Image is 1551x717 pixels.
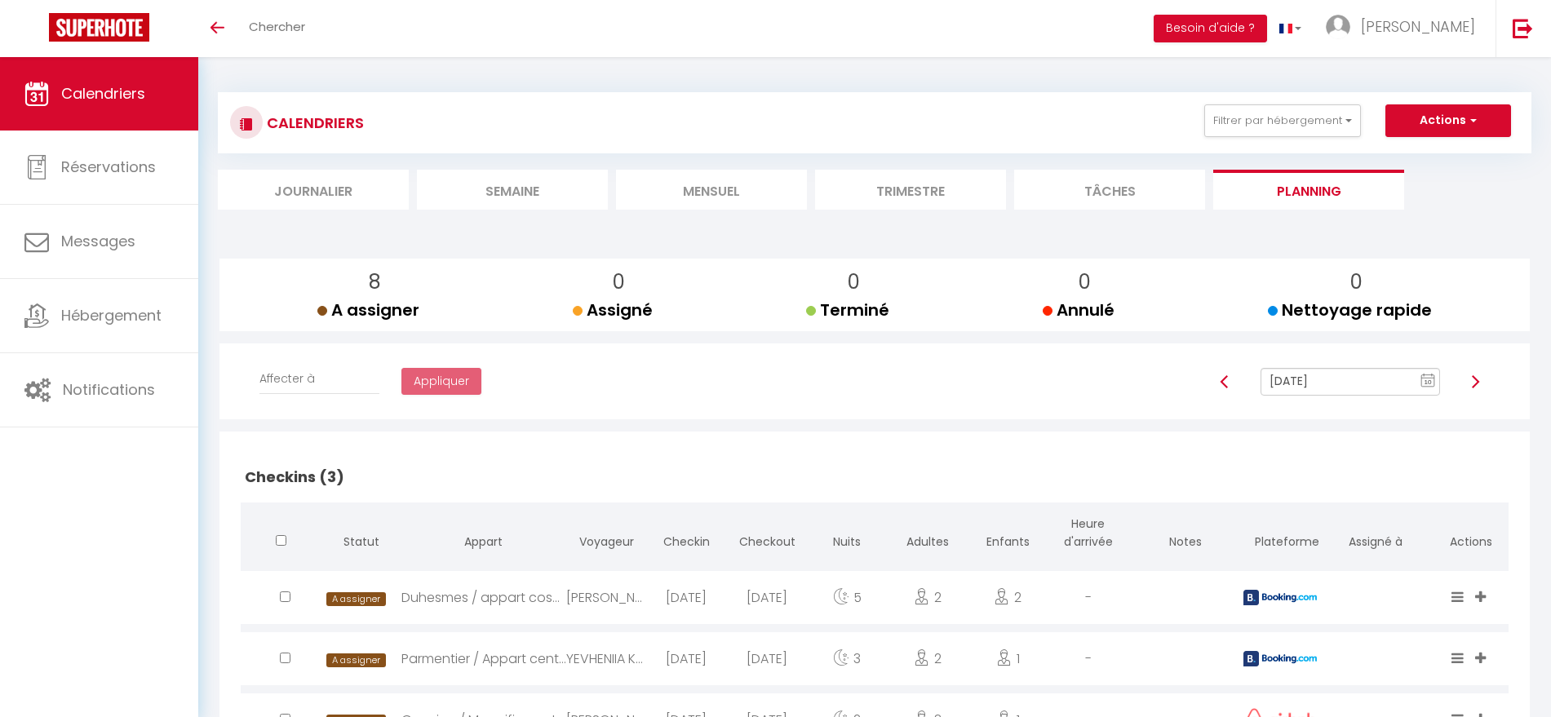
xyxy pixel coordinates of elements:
[573,299,653,321] span: Assigné
[49,13,149,42] img: Super Booking
[1385,104,1511,137] button: Actions
[807,502,887,567] th: Nuits
[727,632,807,685] div: [DATE]
[1482,648,1551,717] iframe: LiveChat chat widget
[807,571,887,624] div: 5
[815,170,1006,210] li: Trimestre
[1204,104,1361,137] button: Filtrer par hébergement
[888,632,968,685] div: 2
[1048,502,1128,567] th: Heure d'arrivée
[807,632,887,685] div: 3
[326,653,385,667] span: A assigner
[1261,368,1439,396] input: Select Date
[968,571,1048,624] div: 2
[1048,632,1128,685] div: -
[819,267,889,298] p: 0
[343,533,379,550] span: Statut
[61,83,145,104] span: Calendriers
[401,571,566,624] div: Duhesmes / appart cosy Montmartre
[61,305,162,325] span: Hébergement
[218,170,409,210] li: Journalier
[241,452,1509,502] h2: Checkins (3)
[806,299,889,321] span: Terminé
[586,267,653,298] p: 0
[566,571,646,624] div: [PERSON_NAME]
[566,502,646,567] th: Voyageur
[63,379,155,400] span: Notifications
[968,632,1048,685] div: 1
[1513,18,1533,38] img: logout
[317,299,419,321] span: A assigner
[888,571,968,624] div: 2
[1281,267,1432,298] p: 0
[1268,299,1432,321] span: Nettoyage rapide
[1048,571,1128,624] div: -
[1243,590,1317,605] img: booking2.png
[1128,502,1243,567] th: Notes
[61,157,156,177] span: Réservations
[1043,299,1115,321] span: Annulé
[1326,15,1350,39] img: ...
[1433,502,1509,567] th: Actions
[646,502,726,567] th: Checkin
[330,267,419,298] p: 8
[61,231,135,251] span: Messages
[616,170,807,210] li: Mensuel
[1318,502,1433,567] th: Assigné à
[401,632,566,685] div: Parmentier / Appart central vue tour-Eiffel
[727,571,807,624] div: [DATE]
[1361,16,1475,37] span: [PERSON_NAME]
[1218,375,1231,388] img: arrow-left3.svg
[263,104,364,141] h3: CALENDRIERS
[888,502,968,567] th: Adultes
[1213,170,1404,210] li: Planning
[417,170,608,210] li: Semaine
[1243,651,1317,666] img: booking2.png
[1469,375,1482,388] img: arrow-right3.svg
[464,533,503,550] span: Appart
[566,632,646,685] div: YEVHENIIA KOVALOVA
[326,592,385,606] span: A assigner
[1424,378,1432,386] text: 10
[646,571,726,624] div: [DATE]
[1154,15,1267,42] button: Besoin d'aide ?
[727,502,807,567] th: Checkout
[1243,502,1318,567] th: Plateforme
[968,502,1048,567] th: Enfants
[1056,267,1115,298] p: 0
[1014,170,1205,210] li: Tâches
[646,632,726,685] div: [DATE]
[249,18,305,35] span: Chercher
[401,368,481,396] button: Appliquer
